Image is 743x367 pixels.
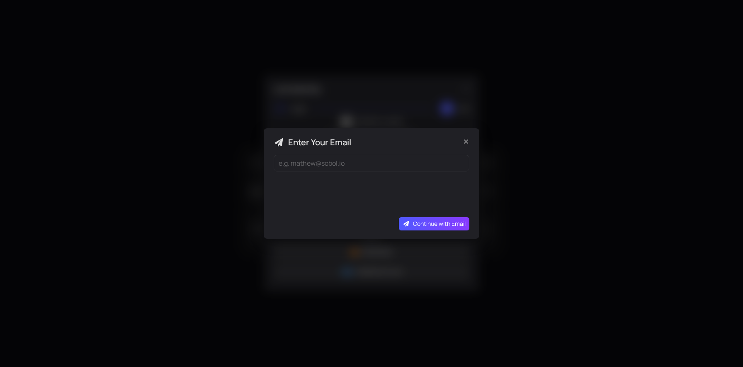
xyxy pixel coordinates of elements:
[399,217,470,230] button: Continue with Email
[413,219,466,228] span: Continue with Email
[274,137,449,148] div: Enter Your Email
[274,155,469,171] input: e.g. mathew@sobol.io
[459,135,473,148] button: Close
[274,181,386,210] iframe: reCAPTCHA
